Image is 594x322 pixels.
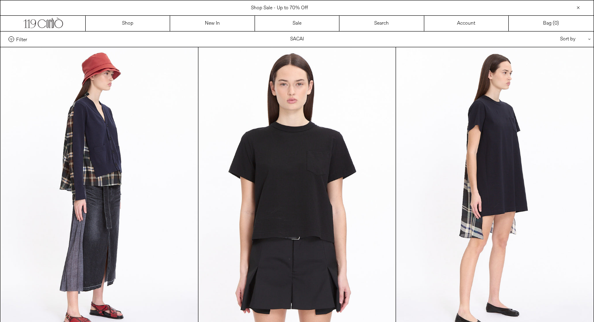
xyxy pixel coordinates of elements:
[554,20,559,27] span: )
[513,32,586,47] div: Sort by
[16,36,27,42] span: Filter
[255,16,339,31] a: Sale
[86,16,170,31] a: Shop
[424,16,509,31] a: Account
[170,16,255,31] a: New In
[554,20,557,27] span: 0
[251,5,308,11] a: Shop Sale - Up to 70% Off
[339,16,424,31] a: Search
[509,16,593,31] a: Bag ()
